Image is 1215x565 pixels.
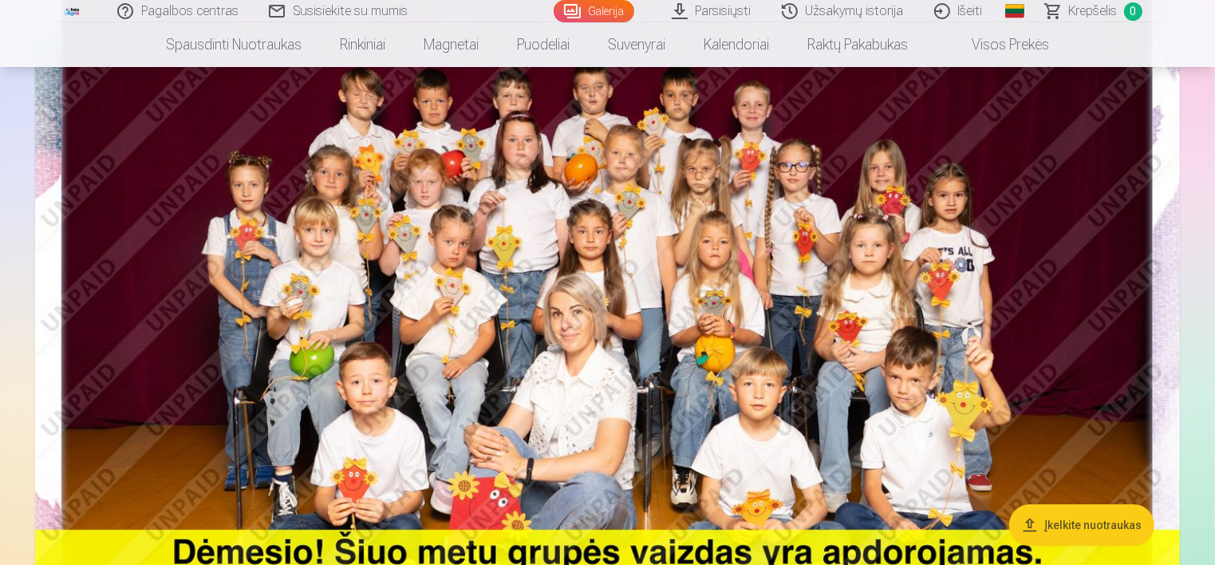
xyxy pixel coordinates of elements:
[684,22,788,67] a: Kalendoriai
[927,22,1068,67] a: Visos prekės
[498,22,589,67] a: Puodeliai
[404,22,498,67] a: Magnetai
[1124,2,1142,21] span: 0
[788,22,927,67] a: Raktų pakabukas
[321,22,404,67] a: Rinkiniai
[147,22,321,67] a: Spausdinti nuotraukas
[64,6,81,16] img: /fa2
[1009,504,1154,546] button: Įkelkite nuotraukas
[589,22,684,67] a: Suvenyrai
[1069,2,1118,21] span: Krepšelis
